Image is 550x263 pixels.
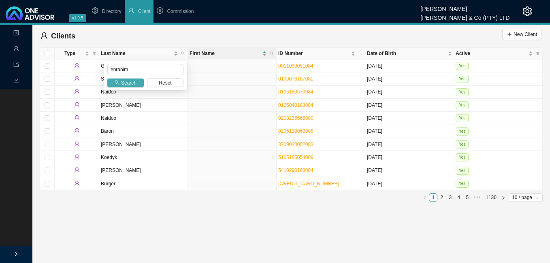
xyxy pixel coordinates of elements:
span: search [268,48,275,59]
span: Type [56,49,83,57]
td: Burger [99,177,188,190]
span: user [128,7,134,14]
span: right [501,196,505,200]
span: Yes [456,140,469,148]
span: 10 / page [512,194,539,201]
span: search [358,51,362,55]
span: search [115,80,119,85]
td: [PERSON_NAME] [99,99,188,112]
span: v1.9.5 [69,14,86,22]
a: 1 [429,194,437,201]
li: Previous Page [420,193,429,202]
span: Active [456,49,527,57]
span: import [13,58,19,72]
span: profile [13,27,19,41]
span: Yes [456,75,469,83]
span: user [74,154,80,160]
td: Naidoo [99,112,188,125]
a: 2 [438,194,446,201]
button: right [499,193,508,202]
a: 0011090051084 [278,63,313,69]
span: Reset [159,79,171,87]
span: First Name [190,49,261,57]
a: 0105180570084 [278,89,313,95]
span: user [74,115,80,121]
span: user [74,89,80,94]
span: user [13,42,19,57]
span: filter [534,48,541,59]
span: filter [92,51,96,55]
td: [DATE] [365,164,454,177]
button: left [420,193,429,202]
div: Page Size [509,193,543,202]
td: Baron [99,125,188,138]
div: [PERSON_NAME] [420,2,509,11]
th: Date of Birth [365,48,454,59]
button: Reset [147,78,183,87]
span: Last Name [101,49,172,57]
span: user [74,102,80,108]
span: left [423,196,427,200]
td: [DATE] [365,138,454,151]
span: setting [522,6,532,16]
span: user [74,76,80,81]
span: user [41,32,48,39]
td: [DATE] [365,151,454,164]
div: [PERSON_NAME] & Co (PTY) LTD [420,11,509,20]
button: New Client [502,29,542,40]
td: Koedyk [99,151,188,164]
th: ID Number [277,48,365,59]
th: Active [454,48,543,59]
a: 3 [446,194,454,201]
span: Directory [102,8,122,14]
td: [PERSON_NAME] [99,164,188,177]
a: 4 [455,194,463,201]
span: Yes [456,127,469,136]
th: Last Name [99,48,188,59]
a: 3709020052083 [278,142,313,147]
span: Commission [167,8,194,14]
a: 5 [463,194,471,201]
span: New Client [514,30,537,38]
span: Yes [456,180,469,188]
a: 0203235665080 [278,115,313,121]
span: filter [91,48,98,59]
td: [DATE] [365,86,454,99]
img: 2df55531c6924b55f21c4cf5d4484680-logo-light.svg [6,6,54,20]
span: Yes [456,88,469,96]
span: Clients [51,32,75,40]
span: Yes [456,167,469,175]
a: 5410290163084 [278,168,313,173]
td: Grant [99,59,188,72]
span: Yes [456,101,469,109]
span: Yes [456,153,469,161]
li: Next 5 Pages [471,193,483,202]
span: Date of Birth [367,49,446,57]
span: user [74,167,80,173]
li: 2 [437,193,446,202]
span: setting [92,7,98,14]
span: search [357,48,364,59]
td: Naidoo [99,86,188,99]
a: 1130 [483,194,499,201]
span: Yes [456,62,469,70]
span: ••• [471,193,483,202]
a: 5105185054089 [278,155,313,160]
span: Yes [456,114,469,122]
input: Search Last Name [107,64,183,75]
td: [DATE] [365,99,454,112]
span: user [74,141,80,147]
span: line-chart [13,74,19,88]
a: 0205130060085 [278,128,313,134]
span: user [74,180,80,186]
button: Search [107,78,144,87]
td: [DATE] [365,59,454,72]
td: [DATE] [365,125,454,138]
span: right [14,252,19,257]
td: [DATE] [365,112,454,125]
th: Type [55,48,99,59]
